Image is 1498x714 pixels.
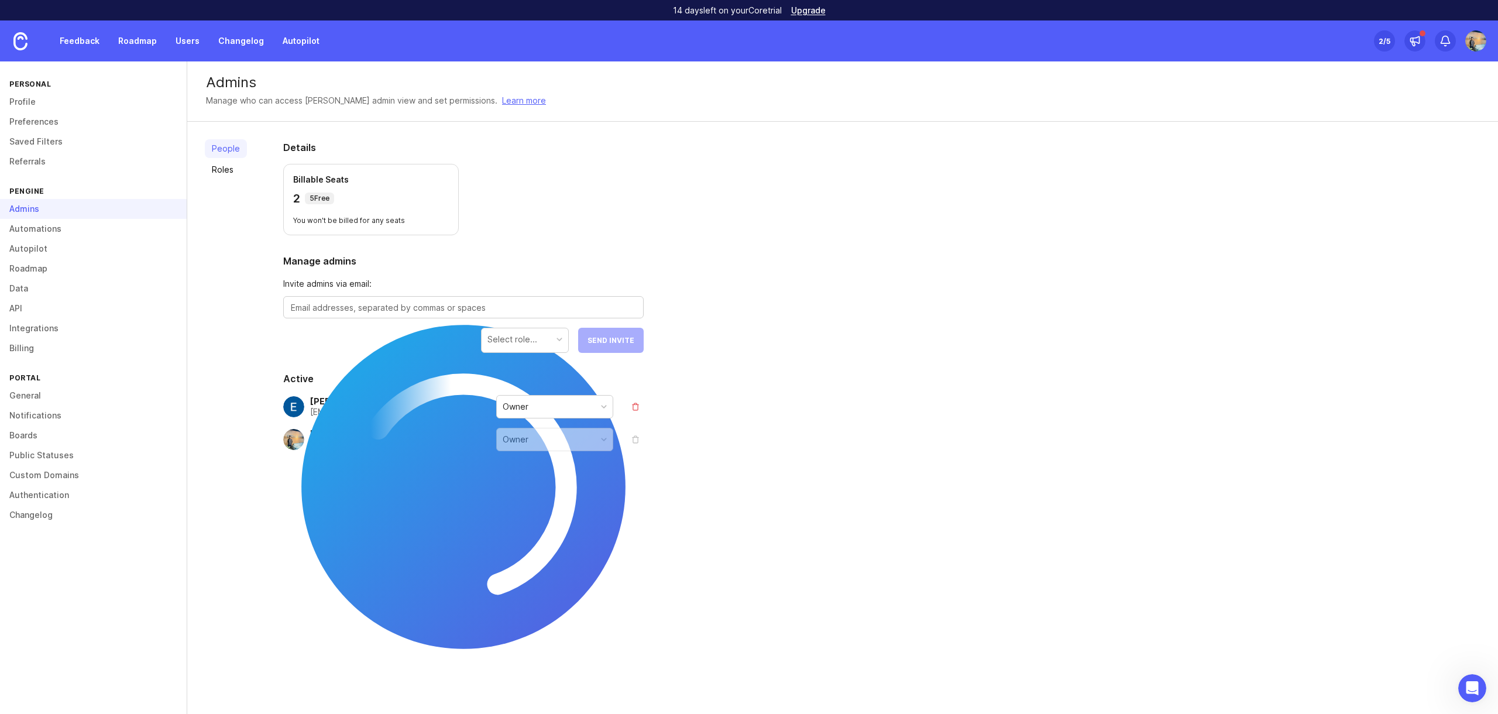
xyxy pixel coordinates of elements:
span: Home [26,394,52,403]
span: Messages [97,394,138,403]
div: Ask a question [24,298,196,311]
div: Owner [503,433,528,446]
img: Robin Rezwan [1465,30,1486,52]
div: The Canny widget [17,234,217,256]
h2: Details [283,140,644,155]
p: 14 days left on your Core trial [673,5,782,16]
a: Roadmap [111,30,164,52]
div: Board settings [24,217,196,229]
div: Select role... [487,333,537,346]
img: Robin Rezwan [283,429,304,450]
span: Search for help [24,169,95,181]
img: Canny Home [13,32,28,50]
div: Close [201,19,222,40]
div: Setting up a single sign-on (SSO) redirect [24,260,196,273]
div: Schedule a call with Canny Sales! 👋 [24,349,196,361]
img: logo [23,22,38,41]
button: 2/5 [1374,30,1395,52]
span: Invite admins via email: [283,277,644,290]
div: Owner [503,400,528,413]
a: Users [169,30,207,52]
h2: Active [283,372,644,386]
a: Changelog [211,30,271,52]
a: Schedule a call with Canny Sales! 👋 [17,344,217,366]
div: Admins [206,75,1479,90]
a: Learn more [502,94,546,107]
p: 2 [293,190,300,207]
a: Autopilot [276,30,327,52]
button: Messages [78,365,156,412]
button: Help [156,365,234,412]
p: Billable Seats [293,174,449,186]
div: The Canny widget [24,239,196,251]
img: Profile image for Jacques [170,19,193,42]
div: Autopilot [17,191,217,212]
div: Board settings [17,212,217,234]
p: You won't be billed for any seats [293,216,449,225]
img: Eric Dunion [283,396,304,417]
h2: Manage admins [283,254,644,268]
a: Feedback [53,30,106,52]
a: Upgrade [791,6,826,15]
button: Search for help [17,163,217,186]
iframe: Intercom live chat [1458,674,1486,702]
div: Autopilot [24,195,196,208]
a: People [205,139,247,158]
div: AI Agent and team can help [24,311,196,323]
p: How can we help? [23,123,211,143]
div: Setting up a single sign-on (SSO) redirect [17,256,217,277]
a: Roles [205,160,247,179]
p: 5 Free [310,194,329,203]
div: Manage who can access [PERSON_NAME] admin view and set permissions. [206,94,497,107]
span: Help [185,394,204,403]
div: 2 /5 [1379,33,1390,49]
div: Ask a questionAI Agent and team can help [12,289,222,333]
p: Hi [PERSON_NAME]! 👋 [23,83,211,123]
